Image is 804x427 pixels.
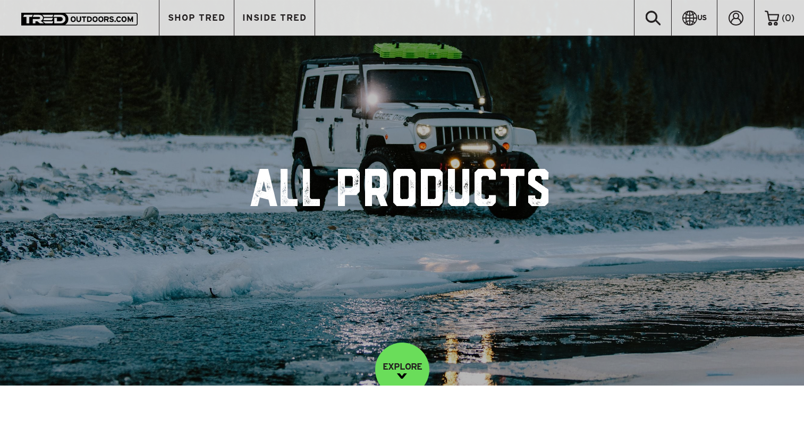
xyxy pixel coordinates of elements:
[375,343,429,397] a: EXPLORE
[785,13,791,23] span: 0
[168,13,225,22] span: SHOP TRED
[21,13,138,25] img: TRED Outdoors America
[765,11,779,25] img: cart-icon
[242,13,307,22] span: INSIDE TRED
[252,169,552,217] h1: All Products
[397,373,407,379] img: down-image
[782,13,794,23] span: ( )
